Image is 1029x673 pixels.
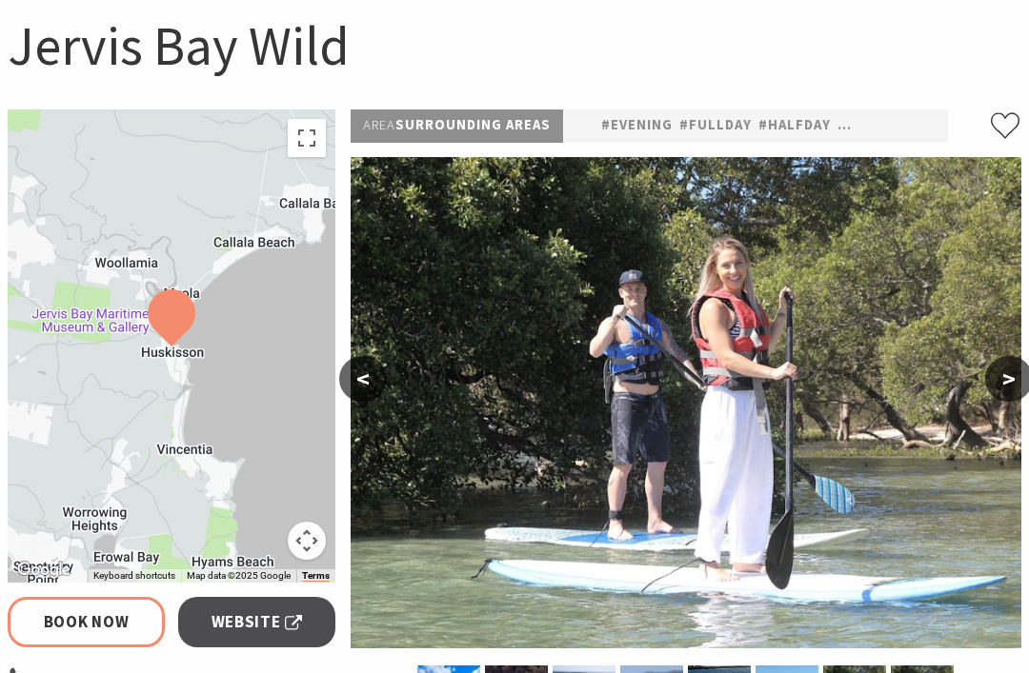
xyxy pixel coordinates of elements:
[187,570,291,581] span: Map data ©2025 Google
[178,597,335,647] a: Website
[288,119,326,157] button: Toggle fullscreen view
[8,10,1021,81] h1: Jervis Bay Wild
[758,114,831,137] a: #halfday
[12,558,75,583] a: Click to see this area on Google Maps
[212,609,303,635] span: Website
[8,597,165,647] a: Book Now
[302,570,330,582] a: Terms (opens in new tab)
[12,558,75,583] img: Google
[363,116,395,133] span: Area
[288,522,326,560] button: Map camera controls
[93,569,175,583] button: Keyboard shortcuts
[601,114,673,137] a: #Evening
[837,114,988,137] a: #Nature & Wildlife
[679,114,752,137] a: #fullday
[339,356,387,402] button: <
[351,109,563,142] p: Surrounding Areas
[351,157,1021,648] img: SUP Hire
